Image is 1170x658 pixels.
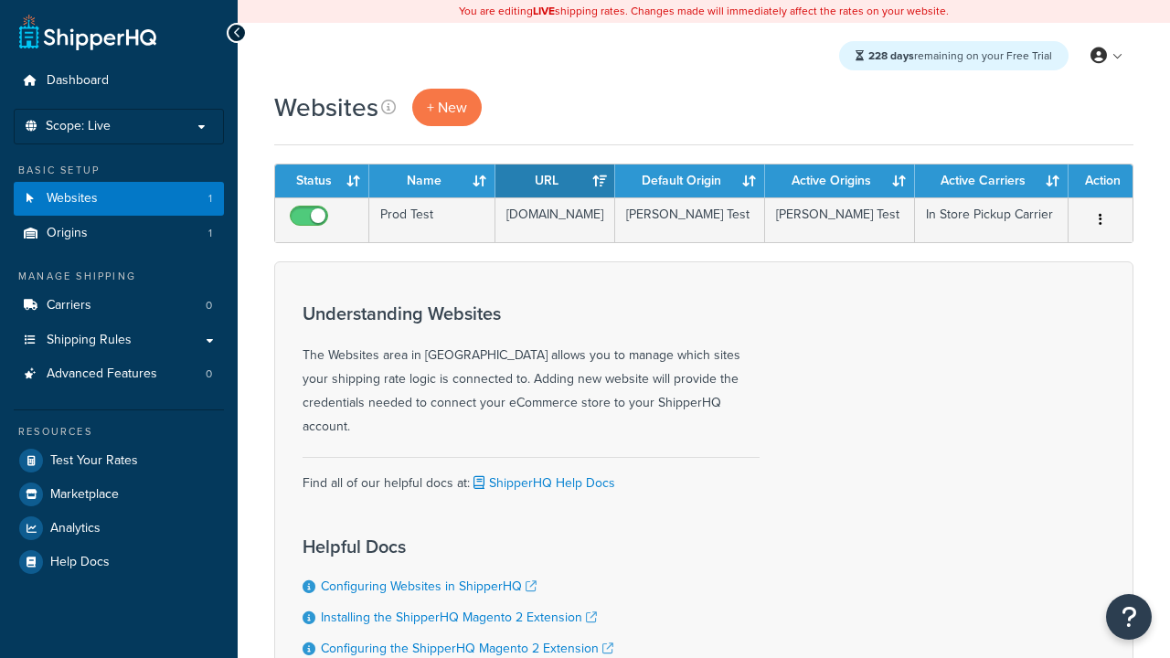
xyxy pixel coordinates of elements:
[14,217,224,250] a: Origins 1
[14,289,224,323] li: Carriers
[868,48,914,64] strong: 228 days
[14,64,224,98] a: Dashboard
[915,197,1069,242] td: In Store Pickup Carrier
[303,303,760,439] div: The Websites area in [GEOGRAPHIC_DATA] allows you to manage which sites your shipping rate logic ...
[14,163,224,178] div: Basic Setup
[47,226,88,241] span: Origins
[495,197,615,242] td: [DOMAIN_NAME]
[615,164,765,197] th: Default Origin: activate to sort column ascending
[1069,164,1133,197] th: Action
[369,197,495,242] td: Prod Test
[303,457,760,495] div: Find all of our helpful docs at:
[1106,594,1152,640] button: Open Resource Center
[14,512,224,545] a: Analytics
[275,164,369,197] th: Status: activate to sort column ascending
[14,289,224,323] a: Carriers 0
[14,546,224,578] a: Help Docs
[14,478,224,511] a: Marketplace
[765,164,915,197] th: Active Origins: activate to sort column ascending
[533,3,555,19] b: LIVE
[495,164,615,197] th: URL: activate to sort column ascending
[427,97,467,118] span: + New
[14,182,224,216] li: Websites
[47,73,109,89] span: Dashboard
[208,226,212,241] span: 1
[14,324,224,357] a: Shipping Rules
[14,357,224,391] li: Advanced Features
[47,191,98,207] span: Websites
[412,89,482,126] a: + New
[303,536,632,557] h3: Helpful Docs
[50,453,138,469] span: Test Your Rates
[470,473,615,493] a: ShipperHQ Help Docs
[14,444,224,477] a: Test Your Rates
[321,608,597,627] a: Installing the ShipperHQ Magento 2 Extension
[14,357,224,391] a: Advanced Features 0
[615,197,765,242] td: [PERSON_NAME] Test
[321,639,613,658] a: Configuring the ShipperHQ Magento 2 Extension
[839,41,1069,70] div: remaining on your Free Trial
[14,217,224,250] li: Origins
[274,90,378,125] h1: Websites
[50,555,110,570] span: Help Docs
[19,14,156,50] a: ShipperHQ Home
[14,269,224,284] div: Manage Shipping
[208,191,212,207] span: 1
[50,487,119,503] span: Marketplace
[14,424,224,440] div: Resources
[303,303,760,324] h3: Understanding Websites
[765,197,915,242] td: [PERSON_NAME] Test
[321,577,537,596] a: Configuring Websites in ShipperHQ
[50,521,101,536] span: Analytics
[915,164,1069,197] th: Active Carriers: activate to sort column ascending
[47,298,91,313] span: Carriers
[47,366,157,382] span: Advanced Features
[14,182,224,216] a: Websites 1
[206,366,212,382] span: 0
[206,298,212,313] span: 0
[47,333,132,348] span: Shipping Rules
[46,119,111,134] span: Scope: Live
[369,164,495,197] th: Name: activate to sort column ascending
